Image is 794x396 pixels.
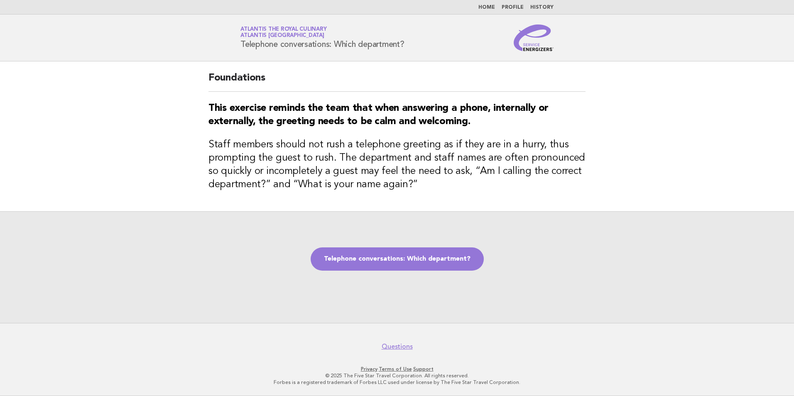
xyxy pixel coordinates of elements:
h1: Telephone conversations: Which department? [240,27,404,49]
p: Forbes is a registered trademark of Forbes LLC used under license by The Five Star Travel Corpora... [143,379,651,386]
p: · · [143,366,651,372]
span: Atlantis [GEOGRAPHIC_DATA] [240,33,324,39]
a: Terms of Use [379,366,412,372]
a: Atlantis the Royal CulinaryAtlantis [GEOGRAPHIC_DATA] [240,27,326,38]
img: Service Energizers [514,24,554,51]
a: Questions [382,342,413,351]
strong: This exercise reminds the team that when answering a phone, internally or externally, the greetin... [208,103,549,127]
a: Telephone conversations: Which department? [311,247,484,271]
a: Profile [502,5,524,10]
a: Privacy [361,366,377,372]
h2: Foundations [208,71,586,92]
p: © 2025 The Five Star Travel Corporation. All rights reserved. [143,372,651,379]
a: Support [413,366,434,372]
a: History [530,5,554,10]
h3: Staff members should not rush a telephone greeting as if they are in a hurry, thus prompting the ... [208,138,586,191]
a: Home [478,5,495,10]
